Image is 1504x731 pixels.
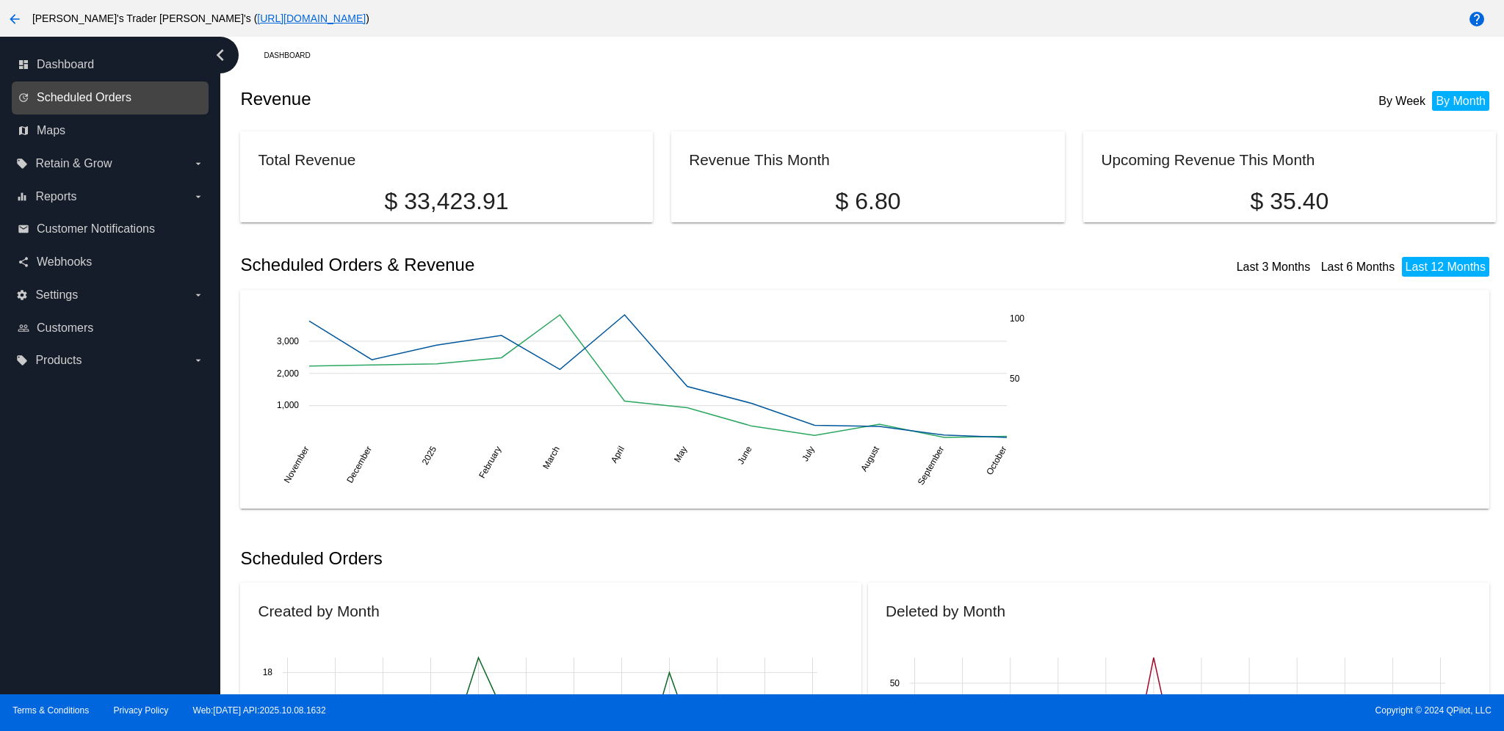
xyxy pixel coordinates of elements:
[1010,313,1024,323] text: 100
[209,43,232,67] i: chevron_left
[18,322,29,334] i: people_outline
[1321,261,1395,273] a: Last 6 Months
[193,705,326,716] a: Web:[DATE] API:2025.10.08.1632
[192,289,204,301] i: arrow_drop_down
[192,191,204,203] i: arrow_drop_down
[689,188,1046,215] p: $ 6.80
[16,191,28,203] i: equalizer
[37,91,131,104] span: Scheduled Orders
[282,444,311,484] text: November
[257,12,366,24] a: [URL][DOMAIN_NAME]
[18,92,29,103] i: update
[16,354,28,366] i: local_offer
[114,705,169,716] a: Privacy Policy
[277,400,299,410] text: 1,000
[37,321,93,335] span: Customers
[886,603,1005,619] h2: Deleted by Month
[18,119,204,142] a: map Maps
[32,12,369,24] span: [PERSON_NAME]'s Trader [PERSON_NAME]'s ( )
[18,53,204,76] a: dashboard Dashboard
[192,158,204,170] i: arrow_drop_down
[37,124,65,137] span: Maps
[258,151,355,168] h2: Total Revenue
[35,190,76,203] span: Reports
[764,705,1492,716] span: Copyright © 2024 QPilot, LLC
[800,444,817,462] text: July
[258,603,379,619] h2: Created by Month
[1375,91,1429,111] li: By Week
[16,289,28,301] i: settings
[35,354,82,367] span: Products
[420,444,439,466] text: 2025
[6,10,23,28] mat-icon: arrow_back
[859,444,882,473] text: August
[18,59,29,70] i: dashboard
[35,157,112,170] span: Retain & Grow
[689,151,830,168] h2: Revenue This Month
[18,125,29,137] i: map
[1101,188,1478,215] p: $ 35.40
[890,678,900,688] text: 50
[18,250,204,274] a: share Webhooks
[1468,10,1486,28] mat-icon: help
[35,288,78,302] span: Settings
[736,444,754,466] text: June
[672,444,689,464] text: May
[985,444,1009,476] text: October
[18,86,204,109] a: update Scheduled Orders
[1101,151,1315,168] h2: Upcoming Revenue This Month
[1010,374,1020,384] text: 50
[18,223,29,235] i: email
[37,58,94,71] span: Dashboard
[12,705,89,716] a: Terms & Conditions
[541,444,563,470] text: March
[277,368,299,378] text: 2,000
[192,354,204,366] i: arrow_drop_down
[37,255,92,269] span: Webhooks
[240,548,868,569] h2: Scheduled Orders
[263,668,273,678] text: 18
[258,188,634,215] p: $ 33,423.91
[240,89,868,109] h2: Revenue
[37,222,155,236] span: Customer Notifications
[18,256,29,268] i: share
[18,217,204,241] a: email Customer Notifications
[264,44,323,67] a: Dashboard
[477,444,504,480] text: February
[1406,261,1486,273] a: Last 12 Months
[240,255,868,275] h2: Scheduled Orders & Revenue
[1237,261,1311,273] a: Last 3 Months
[18,316,204,340] a: people_outline Customers
[916,444,946,487] text: September
[609,444,626,465] text: April
[345,444,375,484] text: December
[1432,91,1489,111] li: By Month
[16,158,28,170] i: local_offer
[277,335,299,346] text: 3,000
